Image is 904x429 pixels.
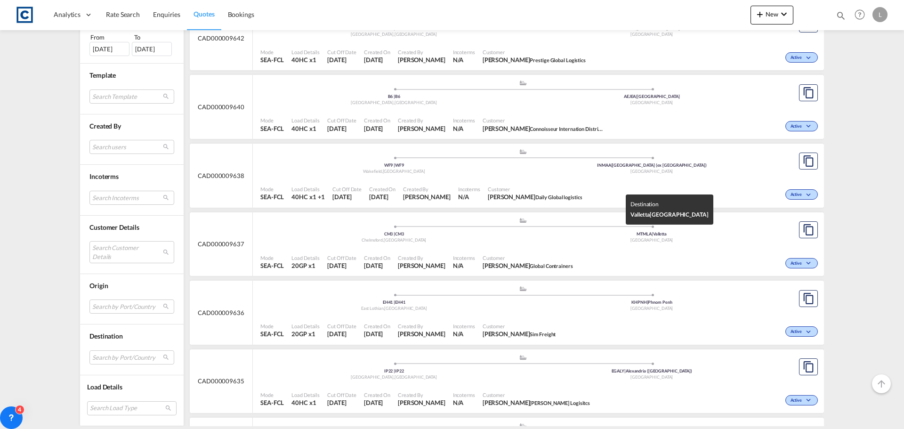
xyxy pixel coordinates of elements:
[458,193,469,201] div: N/A
[106,10,140,18] span: Rate Search
[89,173,119,181] span: Incoterms
[260,330,284,338] span: SEA-FCL
[327,56,356,64] span: 8 Sep 2025
[751,6,793,24] button: icon-plus 400-fgNewicon-chevron-down
[517,423,529,428] md-icon: assets/icons/custom/ship-fill.svg
[382,169,383,174] span: ,
[872,374,891,393] button: Go to Top
[597,162,706,168] span: INMAA [GEOGRAPHIC_DATA] (ex [GEOGRAPHIC_DATA])
[483,323,556,330] span: Customer
[87,383,122,391] span: Load Details
[483,254,573,261] span: Customer
[785,52,818,63] div: Change Status Here
[453,398,464,407] div: N/A
[799,221,818,238] button: Copy Quote
[398,391,445,398] span: Created By
[291,391,320,398] span: Load Details
[384,162,395,168] span: WF9
[228,10,254,18] span: Bookings
[791,397,804,404] span: Active
[190,349,824,413] div: CAD000009635 assets/icons/custom/ship-fill.svgassets/icons/custom/roll-o-plane.svgOrigin United K...
[14,4,35,25] img: 1fdb9190129311efbfaf67cbb4249bed.jpeg
[483,124,605,133] span: David Lloyd Connoisseur Internation Distribution Limited
[260,56,284,64] span: SEA-FCL
[198,103,244,111] span: CAD000009640
[388,94,395,99] span: B6
[398,124,445,133] span: Lynsey Heaton
[791,123,804,130] span: Active
[327,330,356,338] span: 8 Sep 2025
[384,306,385,311] span: ,
[394,162,395,168] span: |
[852,7,872,24] div: Help
[327,124,356,133] span: 8 Sep 2025
[530,57,586,63] span: Prestige Global Logistics
[453,56,464,64] div: N/A
[384,368,395,373] span: IP22
[383,237,384,243] span: ,
[398,330,445,338] span: Lynsey Heaton
[190,144,824,208] div: CAD000009638 assets/icons/custom/ship-fill.svgassets/icons/custom/roll-o-plane.svgOrigin United K...
[624,25,680,31] span: AEJEA [GEOGRAPHIC_DATA]
[483,49,586,56] span: Customer
[836,10,846,21] md-icon: icon-magnify
[260,49,284,56] span: Mode
[260,124,284,133] span: SEA-FCL
[394,374,395,380] span: ,
[611,162,613,168] span: |
[384,231,395,236] span: CM3
[361,306,385,311] span: East Lothian
[89,282,108,290] span: Origin
[804,124,815,129] md-icon: icon-chevron-down
[630,237,673,243] span: [GEOGRAPHIC_DATA]
[630,169,673,174] span: [GEOGRAPHIC_DATA]
[517,286,529,291] md-icon: assets/icons/custom/ship-fill.svg
[364,49,390,56] span: Created On
[394,32,395,37] span: ,
[395,32,437,37] span: [GEOGRAPHIC_DATA]
[631,299,672,305] span: KHPNH Phnom Penh
[89,122,121,130] span: Created By
[327,117,356,124] span: Cut Off Date
[483,56,586,64] span: Lee Edmonds Prestige Global Logistics
[612,368,692,373] span: EGALY Alexandria ([GEOGRAPHIC_DATA])
[291,193,325,201] span: 40HC x 1 , 20GP x 1
[799,290,818,307] button: Copy Quote
[804,193,815,198] md-icon: icon-chevron-down
[488,186,582,193] span: Customer
[799,358,818,375] button: Copy Quote
[383,299,395,305] span: EH41
[453,330,464,338] div: N/A
[332,186,362,193] span: Cut Off Date
[89,223,139,231] span: Customer Details
[458,186,480,193] span: Incoterms
[327,261,356,270] span: 8 Sep 2025
[395,368,404,373] span: IP22
[804,261,815,266] md-icon: icon-chevron-down
[395,162,404,168] span: WF9
[803,87,814,98] md-icon: assets/icons/custom/copyQuote.svg
[453,117,475,124] span: Incoterms
[384,306,427,311] span: [GEOGRAPHIC_DATA]
[260,398,284,407] span: SEA-FCL
[647,299,648,305] span: |
[395,25,403,31] span: G68
[364,56,390,64] span: 8 Sep 2025
[351,32,394,37] span: [GEOGRAPHIC_DATA]
[394,299,395,305] span: |
[291,398,320,407] span: 40HC x 1
[791,192,804,198] span: Active
[650,211,708,218] span: [GEOGRAPHIC_DATA]
[630,306,673,311] span: [GEOGRAPHIC_DATA]
[630,374,673,380] span: [GEOGRAPHIC_DATA]
[398,323,445,330] span: Created By
[384,237,426,243] span: [GEOGRAPHIC_DATA]
[291,124,320,133] span: 40HC x 1
[652,231,653,236] span: |
[327,254,356,261] span: Cut Off Date
[791,329,804,335] span: Active
[260,186,284,193] span: Mode
[630,32,673,37] span: [GEOGRAPHIC_DATA]
[54,10,81,19] span: Analytics
[327,49,356,56] span: Cut Off Date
